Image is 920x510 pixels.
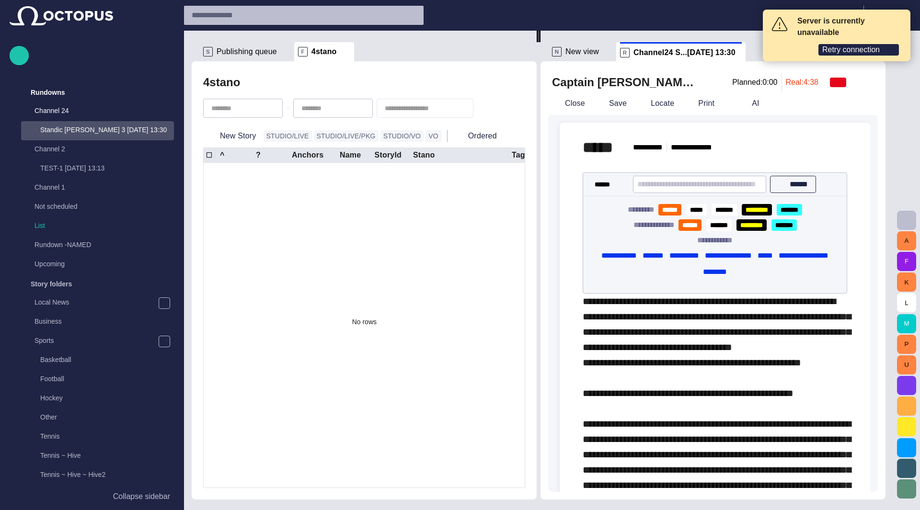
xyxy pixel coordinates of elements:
[34,336,158,345] p: Sports
[512,150,525,160] div: Tag
[15,313,174,332] div: Business
[40,163,174,173] p: TEST-1 [DATE] 13:13
[15,294,174,313] div: Local News
[897,335,916,354] button: P
[897,252,916,271] button: F
[40,393,174,403] p: Hockey
[413,150,435,160] div: Stano
[34,182,155,192] p: Channel 1
[40,470,174,479] p: Tennis ~ Hive ~ Hive2
[897,355,916,374] button: U
[203,47,213,57] p: S
[113,491,170,502] p: Collapse sidebar
[40,412,174,422] p: Other
[732,77,777,88] p: Planned: 0:00
[340,150,361,160] div: Name
[620,48,630,57] p: R
[897,231,916,250] button: A
[34,202,155,211] p: Not scheduled
[203,76,240,89] h2: 4stano
[34,240,155,249] p: Rundown -NAMED
[897,293,916,312] button: L
[548,95,588,112] button: Close
[31,279,72,289] p: Story folders
[10,83,174,487] ul: main menu
[256,150,261,160] div: ?
[10,6,113,25] img: Octopus News Room
[797,15,903,38] p: Server is currently unavailable
[818,44,899,56] button: Retry connection
[199,42,294,61] div: SPublishing queue
[870,6,914,23] button: KP
[21,408,174,428] div: Other
[21,389,174,408] div: Hockey
[21,121,174,140] div: Standic [PERSON_NAME] 3 [DATE] 13:30
[616,42,746,61] div: RChannel24 S...[DATE] 13:30
[21,370,174,389] div: Football
[380,130,424,142] button: STUDIO/VO
[292,150,323,160] div: Anchors
[592,95,630,112] button: Save
[375,150,402,160] div: StoryId
[34,106,155,115] p: Channel 24
[31,88,65,97] p: Rundowns
[21,428,174,447] div: Tennis
[311,47,337,57] span: 4stano
[40,451,174,460] p: Tennis ~ Hive
[565,47,599,57] span: New view
[552,47,562,57] p: N
[21,447,174,466] div: Tennis ~ Hive
[822,45,880,55] span: Retry connection
[21,351,174,370] div: Basketball
[15,217,174,236] div: List
[40,125,174,135] p: Standic [PERSON_NAME] 3 [DATE] 13:30
[634,95,678,112] button: Locate
[21,466,174,485] div: Tennis ~ Hive ~ Hive2
[203,127,260,145] button: New Story
[220,150,225,160] div: ^
[681,95,731,112] button: Print
[264,130,312,142] button: STUDIO/LIVE
[40,374,174,384] p: Football
[34,259,155,269] p: Upcoming
[34,221,174,230] p: List
[217,47,277,57] span: Publishing queue
[786,77,819,88] p: Real: 4:38
[552,75,694,90] h2: Captain Scott’s famous polar shipwreck as never seen before
[897,314,916,333] button: M
[425,130,441,142] button: VO
[34,144,155,154] p: Channel 2
[294,42,354,61] div: F4stano
[21,159,174,179] div: TEST-1 [DATE] 13:13
[548,42,616,61] div: NNew view
[40,355,174,364] p: Basketball
[298,47,308,57] p: F
[34,317,174,326] p: Business
[10,487,174,506] button: Collapse sidebar
[735,95,763,112] button: AI
[204,163,525,481] div: No rows
[40,431,174,441] p: Tennis
[897,272,916,292] button: K
[633,48,736,57] span: Channel24 S...[DATE] 13:30
[451,127,500,145] button: Ordered
[34,297,158,307] p: Local News
[314,130,379,142] button: STUDIO/LIVE/PKG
